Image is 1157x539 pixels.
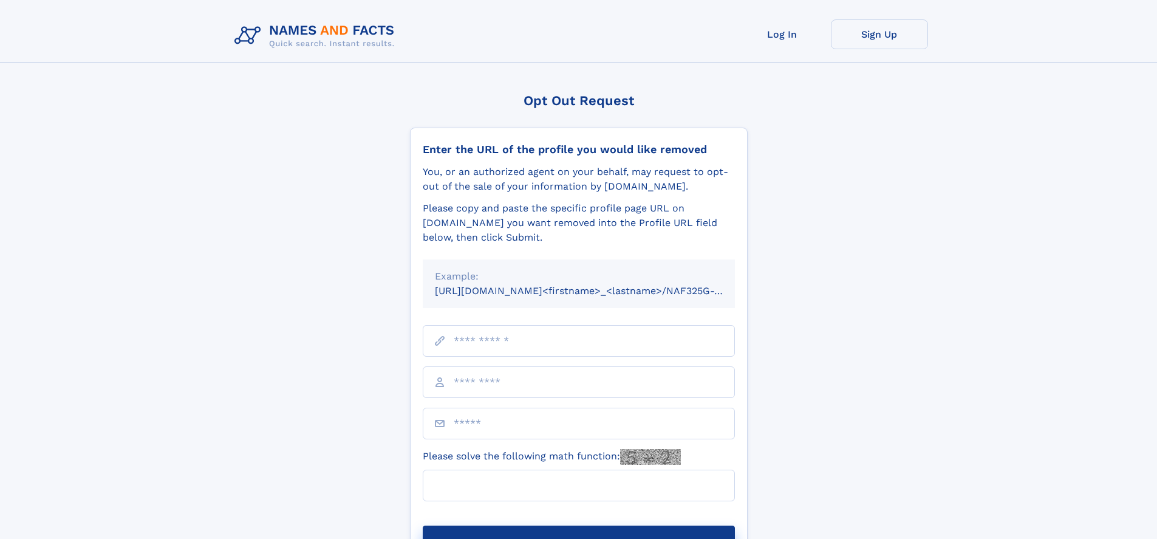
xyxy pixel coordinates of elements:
[423,165,735,194] div: You, or an authorized agent on your behalf, may request to opt-out of the sale of your informatio...
[435,285,758,297] small: [URL][DOMAIN_NAME]<firstname>_<lastname>/NAF325G-xxxxxxxx
[423,201,735,245] div: Please copy and paste the specific profile page URL on [DOMAIN_NAME] you want removed into the Pr...
[230,19,404,52] img: Logo Names and Facts
[410,93,748,108] div: Opt Out Request
[831,19,928,49] a: Sign Up
[734,19,831,49] a: Log In
[423,143,735,156] div: Enter the URL of the profile you would like removed
[435,269,723,284] div: Example:
[423,449,681,465] label: Please solve the following math function:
